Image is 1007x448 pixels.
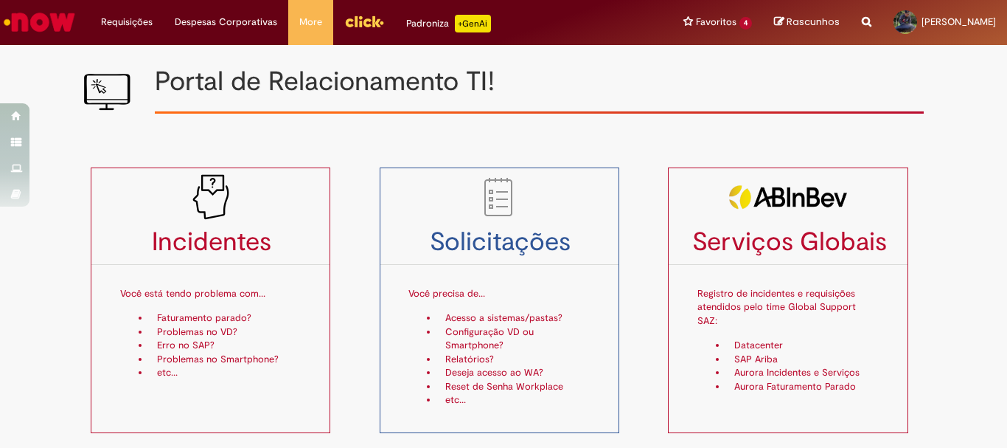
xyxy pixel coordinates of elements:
[406,15,491,32] div: Padroniza
[91,228,330,257] h3: Incidentes
[150,325,302,340] li: Problemas no VD?
[438,311,590,325] li: Acesso a sistemas/pastas?
[438,353,590,367] li: Relatórios?
[299,15,322,30] span: More
[739,17,752,30] span: 4
[438,366,590,380] li: Deseja acesso ao WA?
[438,325,590,353] li: Configuração VD ou Smartphone?
[727,380,879,394] li: Aurora Faturamento Parado
[727,353,879,367] li: SAP Ariba
[101,15,153,30] span: Requisições
[727,366,879,380] li: Aurora Incidentes e Serviços
[727,339,879,353] li: Datacenter
[155,67,924,97] h1: Portal de Relacionamento TI!
[921,15,996,28] span: [PERSON_NAME]
[669,228,907,257] h3: Serviços Globais
[475,173,523,221] img: to_do_list.png
[150,311,302,325] li: Faturamento parado?
[150,366,302,380] li: etc...
[83,67,130,114] img: IT_portal_V2.png
[697,269,879,331] p: Registro de incidentes e requisições atendidos pelo time Global Support SAZ:
[787,15,840,29] span: Rascunhos
[438,393,590,407] li: etc...
[408,269,590,304] p: Você precisa de...
[344,10,384,32] img: click_logo_yellow_360x200.png
[150,353,302,367] li: Problemas no Smartphone?
[438,380,590,394] li: Reset de Senha Workplace
[187,173,234,221] img: problem_it_V2.png
[1,7,77,37] img: ServiceNow
[729,173,847,221] img: servicosglobais2.png
[774,15,840,30] a: Rascunhos
[380,228,619,257] h3: Solicitações
[175,15,277,30] span: Despesas Corporativas
[150,339,302,353] li: Erro no SAP?
[696,15,736,30] span: Favoritos
[455,15,491,32] p: +GenAi
[120,269,302,304] p: Você está tendo problema com...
